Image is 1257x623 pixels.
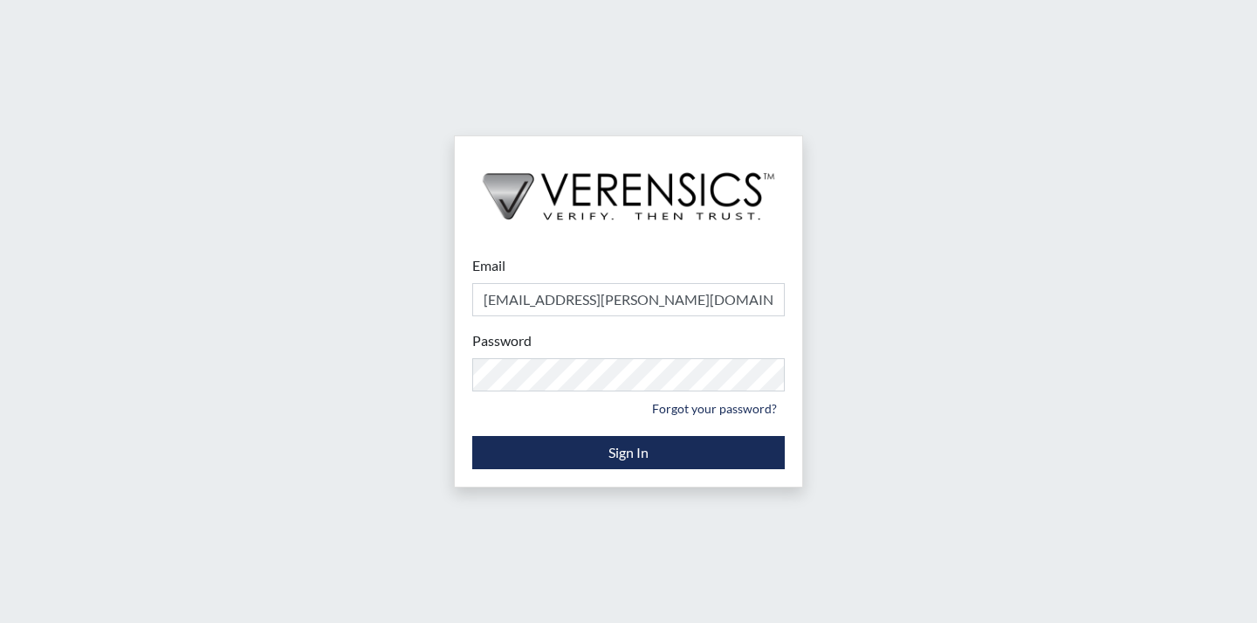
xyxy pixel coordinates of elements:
[472,436,785,469] button: Sign In
[472,330,532,351] label: Password
[455,136,802,238] img: logo-wide-black.2aad4157.png
[472,283,785,316] input: Email
[472,255,505,276] label: Email
[644,395,785,422] a: Forgot your password?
